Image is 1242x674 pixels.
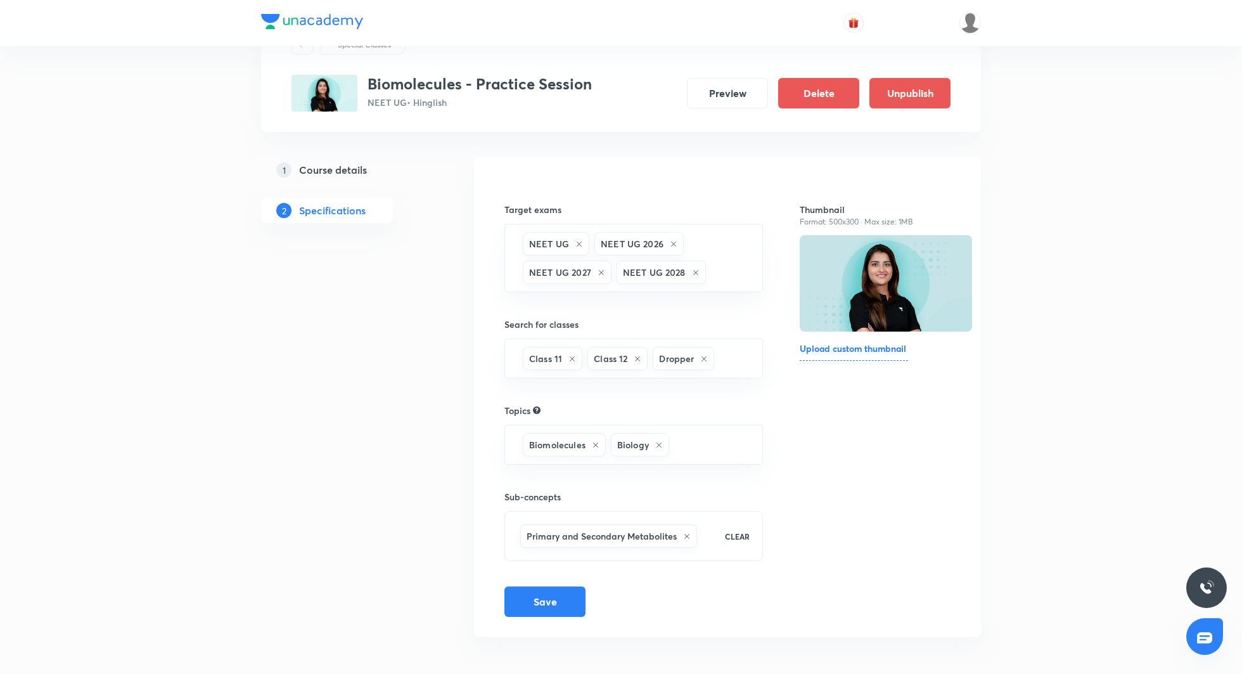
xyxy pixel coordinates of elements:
button: Save [504,587,586,617]
h6: NEET UG 2028 [623,266,686,279]
h6: Search for classes [504,318,763,331]
h6: Topics [504,404,530,417]
h6: Biomolecules [529,438,586,451]
p: 2 [276,203,291,218]
h6: NEET UG 2027 [529,266,591,279]
h5: Specifications [299,203,366,218]
a: 1Course details [261,157,433,183]
h6: NEET UG [529,237,569,250]
div: Search for topics [533,405,541,416]
button: Preview [687,78,768,108]
h6: Sub-concepts [504,490,763,503]
h6: NEET UG 2026 [601,237,663,250]
img: ttu [1199,580,1214,595]
button: avatar [843,13,864,33]
h6: Dropper [659,352,694,365]
a: Company Logo [261,14,363,32]
h6: Class 11 [529,352,562,365]
h6: Upload custom thumbnail [800,342,908,361]
p: Format: 500x300 · Max size: 1MB [800,216,951,228]
button: Open [755,444,758,446]
button: Delete [778,78,859,108]
h3: Biomolecules - Practice Session [368,75,592,93]
button: Unpublish [869,78,951,108]
img: Company Logo [261,14,363,29]
img: avatar [848,17,859,29]
h6: Target exams [504,203,763,216]
img: 00B5C553-AE8C-4094-BF9F-4FEDA0F91C1B_special_class.png [291,75,357,112]
p: CLEAR [725,531,750,542]
p: 1 [276,162,291,178]
h6: Class 12 [594,352,627,365]
p: NEET UG • Hinglish [368,96,592,109]
h6: Biology [617,438,649,451]
img: Thumbnail [798,234,973,332]
h6: Primary and Secondary Metabolites [527,529,677,543]
button: Open [755,358,758,360]
h5: Course details [299,162,367,178]
button: Open [755,257,758,259]
img: Siddharth Mitra [959,12,981,34]
h6: Thumbnail [800,203,951,216]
